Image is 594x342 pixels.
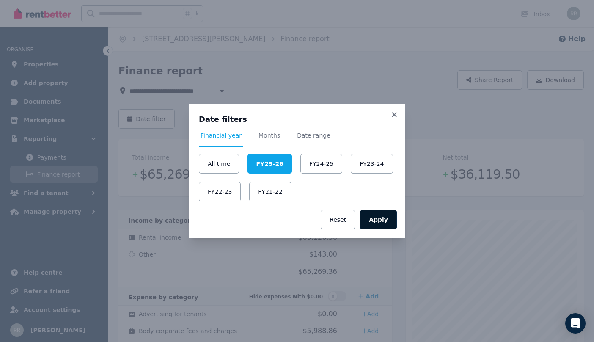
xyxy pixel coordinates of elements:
button: Apply [360,210,397,229]
button: FY21-22 [249,182,291,201]
button: FY24-25 [300,154,342,174]
span: Date range [297,131,330,140]
button: FY23-24 [351,154,393,174]
div: Open Intercom Messenger [565,313,586,334]
button: FY22-23 [199,182,241,201]
span: Financial year [201,131,242,140]
span: Months [258,131,280,140]
button: Reset [321,210,355,229]
h3: Date filters [199,114,395,124]
nav: Tabs [199,131,395,147]
button: FY25-26 [247,154,291,174]
button: All time [199,154,239,174]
